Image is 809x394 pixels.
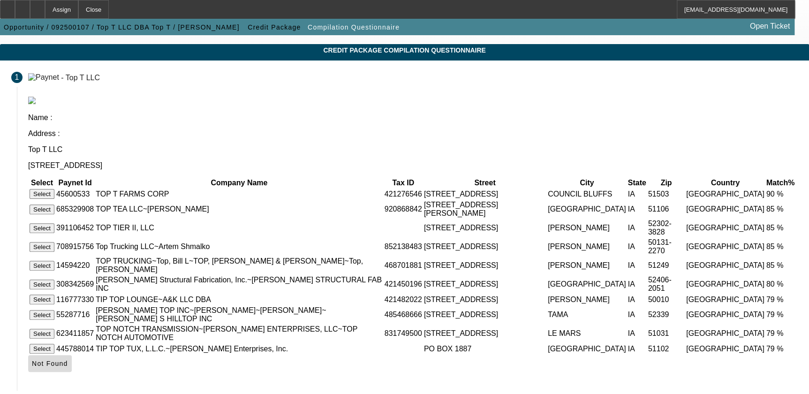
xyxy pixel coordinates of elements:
td: [GEOGRAPHIC_DATA] [686,189,765,199]
td: 55287716 [56,306,94,324]
td: 852138483 [384,238,423,256]
div: - Top T LLC [61,73,100,81]
td: LE MARS [547,325,627,342]
th: Country [686,178,765,188]
td: [PERSON_NAME] [547,294,627,305]
td: TOP NOTCH TRANSMISSION~[PERSON_NAME] ENTERPRISES, LLC~TOP NOTCH AUTOMOTIVE [95,325,383,342]
td: IA [627,325,646,342]
th: Zip [648,178,685,188]
td: TOP TEA LLC~[PERSON_NAME] [95,200,383,218]
p: Address : [28,129,798,138]
td: [PERSON_NAME] [547,238,627,256]
td: [STREET_ADDRESS] [423,219,546,237]
td: 421276546 [384,189,423,199]
td: COUNCIL BLUFFS [547,189,627,199]
td: 51031 [648,325,685,342]
img: Paynet [28,73,59,82]
td: 468701881 [384,257,423,274]
td: IA [627,306,646,324]
td: 85 % [766,200,795,218]
th: Paynet Id [56,178,94,188]
td: IA [627,219,646,237]
td: 831749500 [384,325,423,342]
td: [GEOGRAPHIC_DATA] [686,306,765,324]
td: [GEOGRAPHIC_DATA] [547,343,627,354]
td: [GEOGRAPHIC_DATA] [686,294,765,305]
td: 50010 [648,294,685,305]
td: [PERSON_NAME] TOP INC~[PERSON_NAME]~[PERSON_NAME]~[PERSON_NAME] S HILLTOP INC [95,306,383,324]
span: Credit Package Compilation Questionnaire [7,46,802,54]
td: Top Trucking LLC~Artem Shmalko [95,238,383,256]
td: [GEOGRAPHIC_DATA] [547,200,627,218]
td: IA [627,343,646,354]
td: IA [627,200,646,218]
td: 920868842 [384,200,423,218]
button: Select [30,242,54,252]
td: [GEOGRAPHIC_DATA] [686,325,765,342]
td: 685329908 [56,200,94,218]
button: Compilation Questionnaire [305,19,402,36]
button: Select [30,344,54,354]
td: [STREET_ADDRESS] [423,257,546,274]
td: 85 % [766,219,795,237]
td: IA [627,275,646,293]
td: [STREET_ADDRESS] [423,325,546,342]
td: 708915756 [56,238,94,256]
td: [STREET_ADDRESS] [423,275,546,293]
th: City [547,178,627,188]
td: 421450196 [384,275,423,293]
td: 52406-2051 [648,275,685,293]
th: Street [423,178,546,188]
td: [GEOGRAPHIC_DATA] [547,275,627,293]
td: 79 % [766,343,795,354]
td: 85 % [766,238,795,256]
td: PO BOX 1887 [423,343,546,354]
button: Select [30,261,54,271]
td: 79 % [766,325,795,342]
td: IA [627,257,646,274]
button: Select [30,310,54,320]
th: Company Name [95,178,383,188]
th: State [627,178,646,188]
td: 50131-2270 [648,238,685,256]
td: [GEOGRAPHIC_DATA] [686,219,765,237]
td: IA [627,294,646,305]
td: 85 % [766,257,795,274]
td: 623411857 [56,325,94,342]
td: [GEOGRAPHIC_DATA] [686,200,765,218]
button: Select [30,329,54,339]
td: IA [627,189,646,199]
td: 90 % [766,189,795,199]
td: 485468666 [384,306,423,324]
img: paynet_logo.jpg [28,97,36,104]
td: [STREET_ADDRESS][PERSON_NAME] [423,200,546,218]
td: 51102 [648,343,685,354]
td: 80 % [766,275,795,293]
td: [PERSON_NAME] Structural Fabrication, Inc.~[PERSON_NAME] STRUCTURAL FAB INC [95,275,383,293]
td: 45600533 [56,189,94,199]
span: Not Found [32,360,68,367]
td: 421482022 [384,294,423,305]
td: 14594220 [56,257,94,274]
button: Select [30,280,54,289]
span: 1 [15,73,19,82]
span: Opportunity / 092500107 / Top T LLC DBA Top T / [PERSON_NAME] [4,23,240,31]
button: Credit Package [245,19,303,36]
td: 308342569 [56,275,94,293]
button: Not Found [28,355,72,372]
td: 391106452 [56,219,94,237]
p: [STREET_ADDRESS] [28,161,798,170]
button: Select [30,223,54,233]
td: 51249 [648,257,685,274]
td: [GEOGRAPHIC_DATA] [686,275,765,293]
th: Tax ID [384,178,423,188]
td: TIP TOP TUX, L.L.C.~[PERSON_NAME] Enterprises, Inc. [95,343,383,354]
th: Select [29,178,55,188]
td: TOP TRUCKING~Top, Bill L~TOP, [PERSON_NAME] & [PERSON_NAME]~Top, [PERSON_NAME] [95,257,383,274]
td: TOP TIER II, LLC [95,219,383,237]
span: Compilation Questionnaire [308,23,400,31]
td: [PERSON_NAME] [547,219,627,237]
th: Match% [766,178,795,188]
a: Open Ticket [746,18,794,34]
td: TIP TOP LOUNGE~A&K LLC DBA [95,294,383,305]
